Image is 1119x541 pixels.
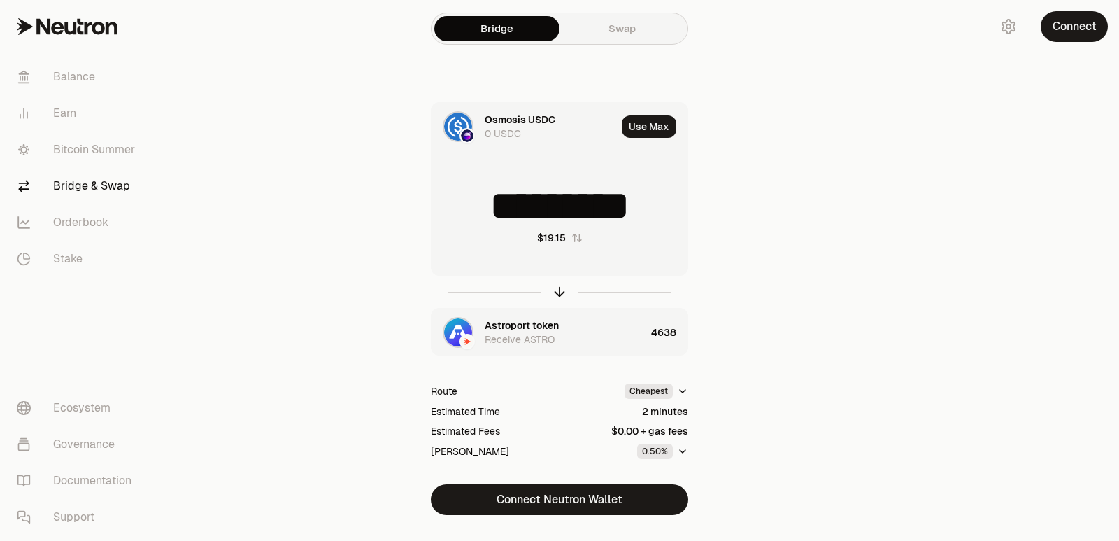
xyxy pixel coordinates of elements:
div: Route [431,384,457,398]
a: Stake [6,241,151,277]
div: $0.00 + gas fees [611,424,688,438]
div: 0.50% [637,444,673,459]
div: 2 minutes [642,405,688,419]
a: Ecosystem [6,390,151,426]
a: Bridge & Swap [6,168,151,204]
a: Balance [6,59,151,95]
div: USDC LogoOsmosis LogoOsmosis USDC0 USDC [432,103,616,150]
div: Cheapest [625,384,673,399]
div: [PERSON_NAME] [431,444,509,458]
button: Connect Neutron Wallet [431,484,688,515]
img: Neutron Logo [461,335,473,348]
a: Governance [6,426,151,463]
img: Osmosis Logo [461,129,473,142]
div: Receive ASTRO [485,332,555,346]
div: Estimated Fees [431,424,500,438]
a: Bitcoin Summer [6,132,151,168]
div: ASTRO LogoNeutron LogoAstroport tokenReceive ASTRO [432,309,646,356]
a: Documentation [6,463,151,499]
a: Earn [6,95,151,132]
button: 0.50% [637,444,688,459]
a: Orderbook [6,204,151,241]
a: Support [6,499,151,535]
div: Astroport token [485,318,559,332]
div: 0 USDC [485,127,521,141]
div: $19.15 [537,231,566,245]
button: $19.15 [537,231,583,245]
a: Bridge [434,16,559,41]
div: Estimated Time [431,405,500,419]
div: Osmosis USDC [485,113,555,127]
button: ASTRO LogoNeutron LogoAstroport tokenReceive ASTRO4638 [432,309,687,356]
div: 4638 [651,309,687,356]
a: Swap [559,16,685,41]
button: Cheapest [625,384,688,399]
button: Connect [1041,11,1108,42]
button: Use Max [622,115,676,138]
img: USDC Logo [444,113,472,141]
img: ASTRO Logo [444,318,472,346]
